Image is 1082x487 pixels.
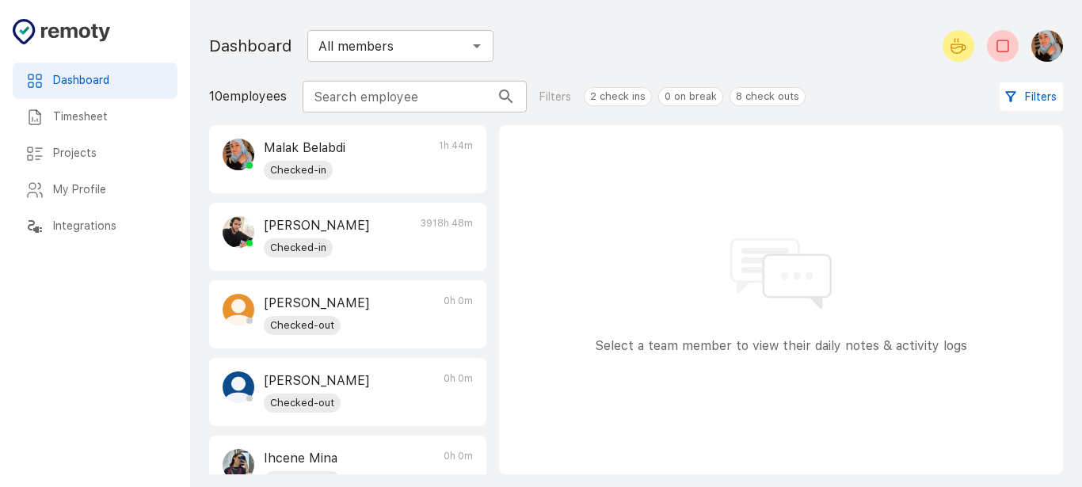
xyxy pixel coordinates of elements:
[1025,24,1063,68] button: Malak Belabdi
[53,145,165,162] h6: Projects
[13,208,177,245] div: Integrations
[223,449,254,481] img: Ihcene Mina
[659,89,722,105] span: 0 on break
[444,294,473,335] p: 0h 0m
[53,72,165,89] h6: Dashboard
[585,89,651,105] span: 2 check ins
[53,181,165,199] h6: My Profile
[264,294,370,313] p: [PERSON_NAME]
[223,216,254,248] img: Dhiya Kellouche
[1000,82,1063,112] button: Filters
[13,63,177,99] div: Dashboard
[658,87,723,106] div: 0 on break
[223,294,254,325] img: Sami MEHADJI
[584,87,652,106] div: 2 check ins
[730,89,805,105] span: 8 check outs
[539,89,571,105] p: Filters
[209,33,291,59] h1: Dashboard
[264,371,370,390] p: [PERSON_NAME]
[730,87,806,106] div: 8 check outs
[209,87,287,106] p: 10 employees
[439,139,473,180] p: 1h 44m
[264,395,341,411] span: Checked-out
[53,108,165,126] h6: Timesheet
[13,99,177,135] div: Timesheet
[223,139,254,170] img: Malak Belabdi
[595,337,967,356] p: Select a team member to view their daily notes & activity logs
[13,172,177,208] div: My Profile
[223,371,254,403] img: Yasmine Habel
[987,30,1019,62] button: Check-out
[444,371,473,413] p: 0h 0m
[264,240,333,256] span: Checked-in
[943,30,974,62] button: Start your break
[1031,30,1063,62] img: Malak Belabdi
[13,135,177,172] div: Projects
[264,162,333,178] span: Checked-in
[264,318,341,333] span: Checked-out
[264,449,341,468] p: Ihcene Mina
[466,35,488,57] button: Open
[421,216,473,257] p: 3918h 48m
[264,216,370,235] p: [PERSON_NAME]
[264,139,345,158] p: Malak Belabdi
[53,218,165,235] h6: Integrations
